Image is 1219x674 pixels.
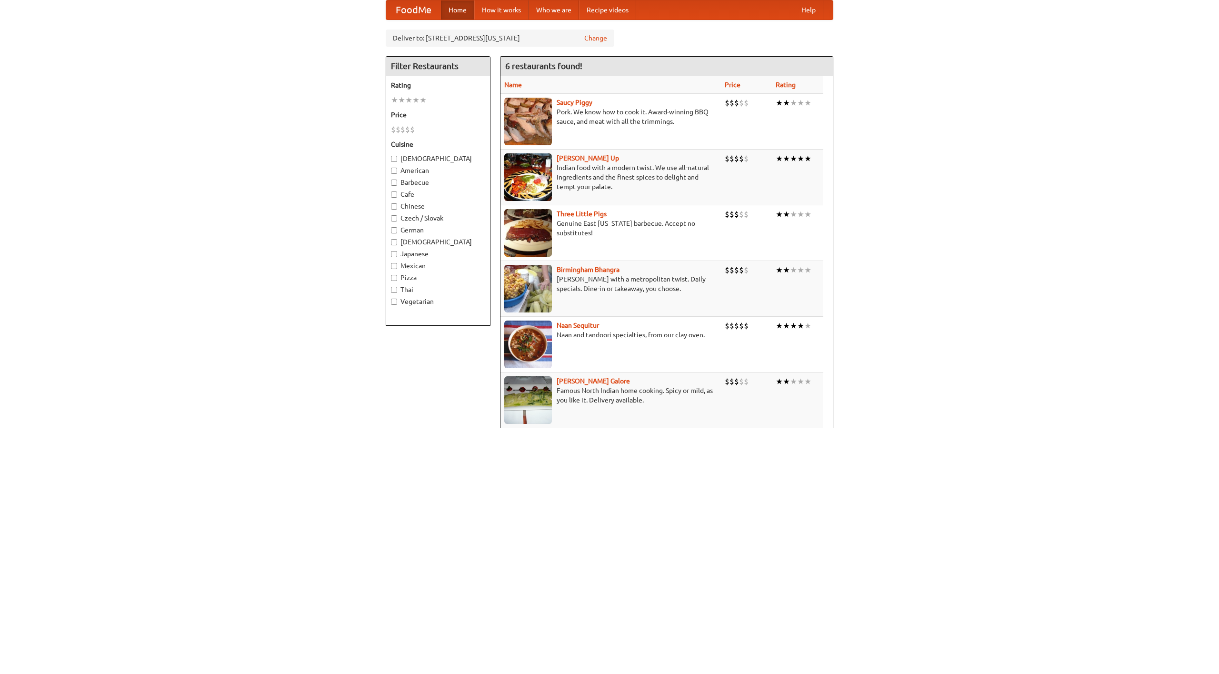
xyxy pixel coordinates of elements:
[504,330,717,340] p: Naan and tandoori specialties, from our clay oven.
[405,95,412,105] li: ★
[391,297,485,306] label: Vegetarian
[391,239,397,245] input: [DEMOGRAPHIC_DATA]
[504,209,552,257] img: littlepigs.jpg
[557,377,630,385] a: [PERSON_NAME] Galore
[391,273,485,282] label: Pizza
[739,153,744,164] li: $
[739,265,744,275] li: $
[729,376,734,387] li: $
[790,153,797,164] li: ★
[783,209,790,220] li: ★
[391,299,397,305] input: Vegetarian
[391,225,485,235] label: German
[729,209,734,220] li: $
[729,321,734,331] li: $
[557,154,619,162] a: [PERSON_NAME] Up
[725,209,729,220] li: $
[783,98,790,108] li: ★
[776,321,783,331] li: ★
[725,153,729,164] li: $
[391,275,397,281] input: Pizza
[734,376,739,387] li: $
[410,124,415,135] li: $
[557,322,599,329] a: Naan Sequitur
[790,321,797,331] li: ★
[391,180,397,186] input: Barbecue
[790,265,797,275] li: ★
[804,321,811,331] li: ★
[391,263,397,269] input: Mexican
[504,153,552,201] img: curryup.jpg
[744,376,749,387] li: $
[504,163,717,191] p: Indian food with a modern twist. We use all-natural ingredients and the finest spices to delight ...
[739,376,744,387] li: $
[391,227,397,233] input: German
[739,98,744,108] li: $
[400,124,405,135] li: $
[405,124,410,135] li: $
[797,153,804,164] li: ★
[776,153,783,164] li: ★
[804,265,811,275] li: ★
[790,376,797,387] li: ★
[391,168,397,174] input: American
[725,321,729,331] li: $
[804,376,811,387] li: ★
[391,80,485,90] h5: Rating
[474,0,529,20] a: How it works
[441,0,474,20] a: Home
[386,57,490,76] h4: Filter Restaurants
[797,98,804,108] li: ★
[579,0,636,20] a: Recipe videos
[804,98,811,108] li: ★
[505,61,582,70] ng-pluralize: 6 restaurants found!
[776,81,796,89] a: Rating
[557,210,607,218] a: Three Little Pigs
[797,321,804,331] li: ★
[504,376,552,424] img: currygalore.jpg
[391,237,485,247] label: [DEMOGRAPHIC_DATA]
[744,209,749,220] li: $
[504,265,552,312] img: bhangra.jpg
[734,265,739,275] li: $
[504,81,522,89] a: Name
[386,0,441,20] a: FoodMe
[391,201,485,211] label: Chinese
[396,124,400,135] li: $
[391,95,398,105] li: ★
[729,153,734,164] li: $
[504,274,717,293] p: [PERSON_NAME] with a metropolitan twist. Daily specials. Dine-in or takeaway, you choose.
[504,386,717,405] p: Famous North Indian home cooking. Spicy or mild, as you like it. Delivery available.
[391,203,397,210] input: Chinese
[725,376,729,387] li: $
[584,33,607,43] a: Change
[797,209,804,220] li: ★
[391,190,485,199] label: Cafe
[391,215,397,221] input: Czech / Slovak
[391,285,485,294] label: Thai
[776,376,783,387] li: ★
[804,153,811,164] li: ★
[504,219,717,238] p: Genuine East [US_STATE] barbecue. Accept no substitutes!
[744,265,749,275] li: $
[529,0,579,20] a: Who we are
[391,287,397,293] input: Thai
[783,376,790,387] li: ★
[504,321,552,368] img: naansequitur.jpg
[557,99,592,106] a: Saucy Piggy
[557,266,619,273] a: Birmingham Bhangra
[391,178,485,187] label: Barbecue
[504,107,717,126] p: Pork. We know how to cook it. Award-winning BBQ sauce, and meat with all the trimmings.
[739,321,744,331] li: $
[725,81,740,89] a: Price
[783,153,790,164] li: ★
[391,251,397,257] input: Japanese
[391,249,485,259] label: Japanese
[725,98,729,108] li: $
[744,153,749,164] li: $
[790,98,797,108] li: ★
[734,153,739,164] li: $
